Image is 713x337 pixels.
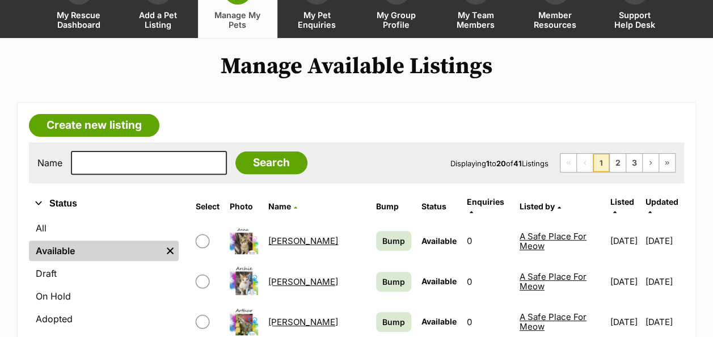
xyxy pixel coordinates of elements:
td: [DATE] [605,262,644,301]
a: Bump [376,312,411,332]
a: Next page [643,154,659,172]
th: Status [417,193,461,220]
a: [PERSON_NAME] [268,317,338,327]
a: Listed by [520,201,561,211]
span: My Pet Enquiries [292,10,343,30]
span: Available [421,317,457,326]
th: Select [191,193,224,220]
span: Page 1 [593,154,609,172]
span: Name [268,201,291,211]
a: Draft [29,263,179,284]
td: [DATE] [605,221,644,260]
span: Member Resources [530,10,581,30]
a: Listed [610,197,634,216]
a: All [29,218,179,238]
a: A Safe Place For Meow [520,231,587,251]
span: Available [421,236,457,246]
a: Page 3 [626,154,642,172]
span: Listed by [520,201,555,211]
a: Adopted [29,309,179,329]
a: On Hold [29,286,179,306]
label: Name [37,158,62,168]
a: Bump [376,231,411,251]
a: Enquiries [467,197,504,216]
a: Name [268,201,297,211]
span: Updated [645,197,678,207]
td: 0 [462,221,514,260]
span: Previous page [577,154,593,172]
th: Photo [225,193,263,220]
span: Manage My Pets [212,10,263,30]
a: Create new listing [29,114,159,137]
span: translation missing: en.admin.listings.index.attributes.enquiries [467,197,504,207]
span: Listed [610,197,634,207]
span: Support Help Desk [609,10,660,30]
span: Bump [382,276,405,288]
td: [DATE] [645,262,683,301]
a: A Safe Place For Meow [520,271,587,292]
span: Available [421,276,457,286]
span: My Team Members [450,10,501,30]
span: First page [560,154,576,172]
span: Displaying to of Listings [450,159,549,168]
span: Bump [382,316,405,328]
a: Remove filter [162,241,179,261]
a: [PERSON_NAME] [268,235,338,246]
td: [DATE] [645,221,683,260]
strong: 1 [486,159,490,168]
a: Last page [659,154,675,172]
a: [PERSON_NAME] [268,276,338,287]
a: Bump [376,272,411,292]
span: Add a Pet Listing [133,10,184,30]
nav: Pagination [560,153,676,172]
span: My Group Profile [371,10,422,30]
td: 0 [462,262,514,301]
strong: 20 [496,159,506,168]
input: Search [235,151,307,174]
a: A Safe Place For Meow [520,311,587,332]
th: Bump [372,193,416,220]
a: Updated [645,197,678,216]
span: Bump [382,235,405,247]
a: Available [29,241,162,261]
a: Page 2 [610,154,626,172]
button: Status [29,196,179,211]
strong: 41 [513,159,522,168]
span: My Rescue Dashboard [53,10,104,30]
